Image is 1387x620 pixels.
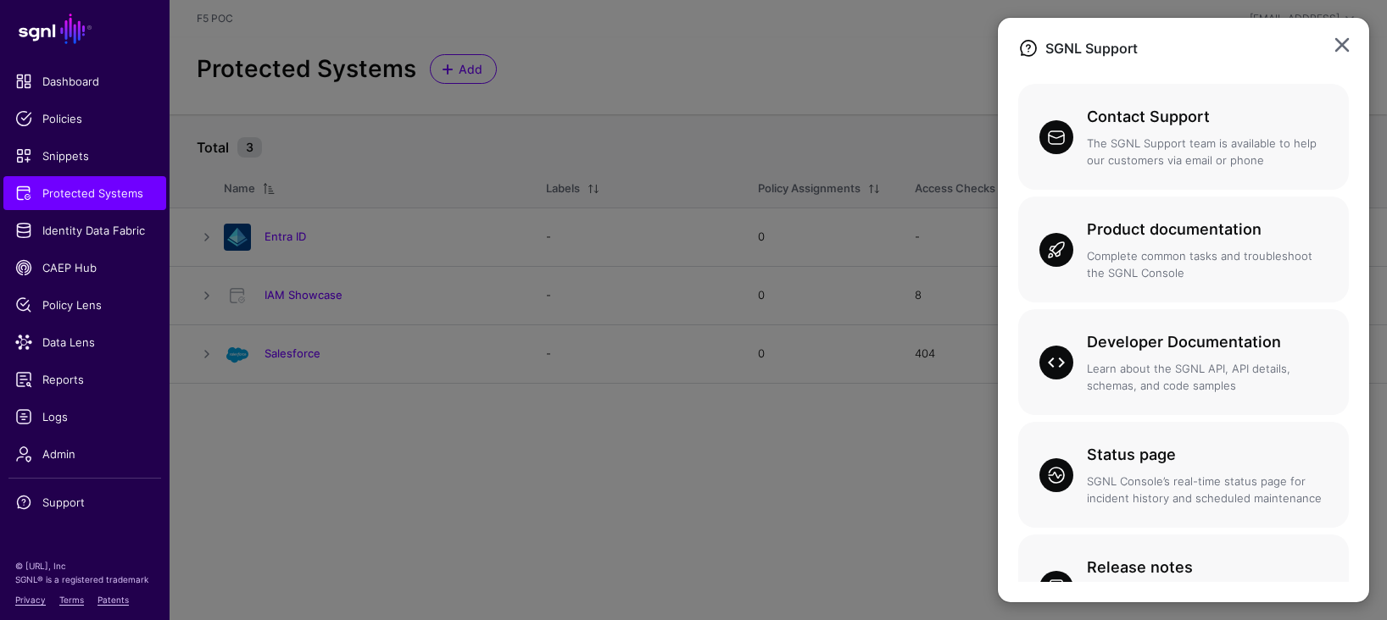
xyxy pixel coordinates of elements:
h3: Contact Support [1087,105,1328,129]
p: Complete common tasks and troubleshoot the SGNL Console [1087,248,1328,281]
h2: SGNL Support [1045,39,1349,58]
p: Learn about the SGNL API, API details, schemas, and code samples [1087,361,1328,394]
h3: Release notes [1087,556,1328,579]
a: Status pageSGNL Console’s real-time status page for incident history and scheduled maintenance [1018,422,1349,528]
p: The SGNL Support team is available to help our customers via email or phone [1087,136,1328,169]
p: SGNL Console’s real-time status page for incident history and scheduled maintenance [1087,473,1328,507]
a: Product documentationComplete common tasks and troubleshoot the SGNL Console [1018,197,1349,302]
a: Developer DocumentationLearn about the SGNL API, API details, schemas, and code samples [1018,309,1349,415]
h3: Status page [1087,443,1328,467]
h3: Developer Documentation [1087,330,1328,354]
h3: Product documentation [1087,218,1328,241]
